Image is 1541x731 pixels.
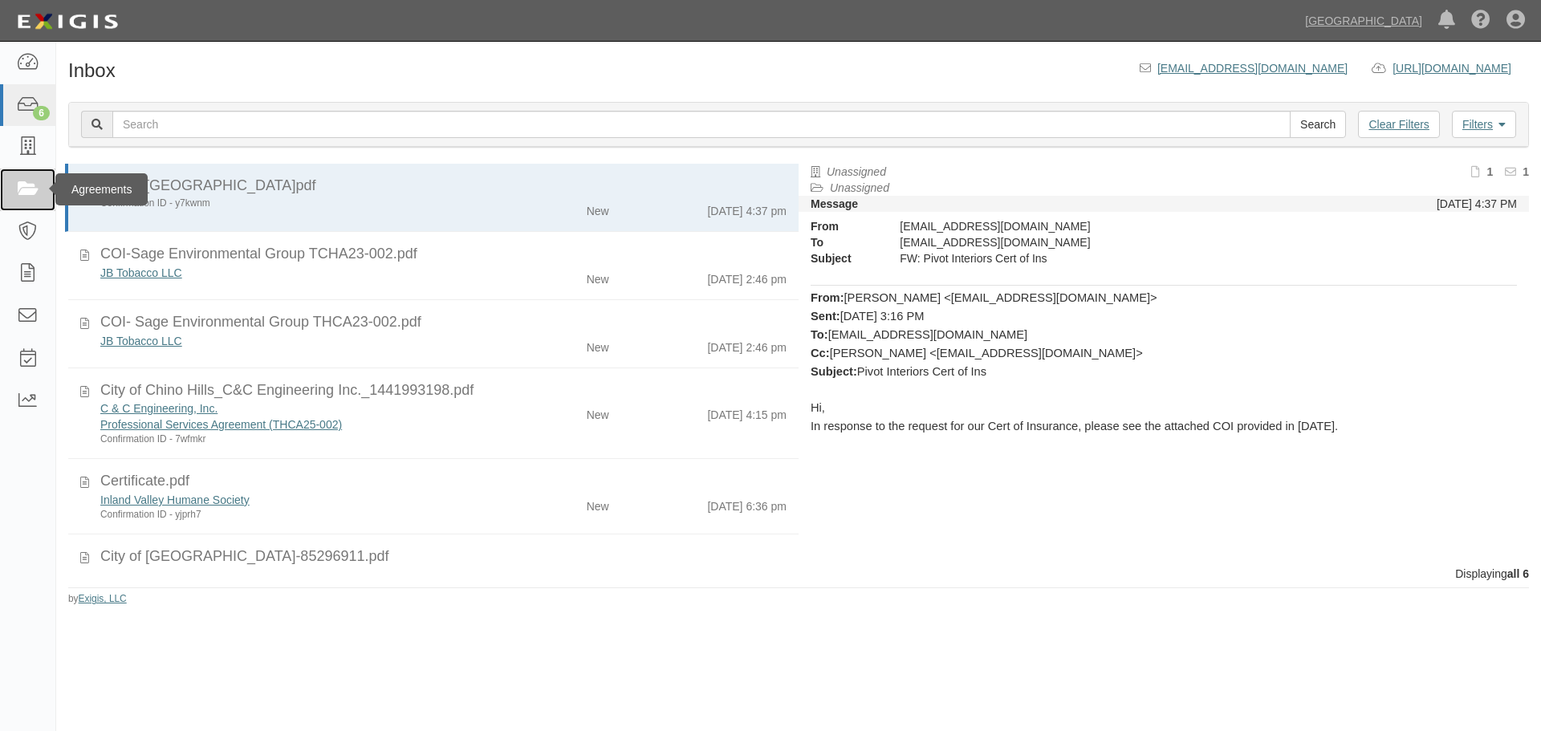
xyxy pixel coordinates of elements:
span: Please let me know if you need additional information. [811,457,1092,469]
a: JB Tobacco LLC [100,266,182,279]
a: Clear Filters [1358,111,1439,138]
div: City of Chino Hills-85296911.pdf [100,546,787,567]
div: Confirmation ID - yjprh7 [100,508,490,522]
div: [DATE] 6:36 pm [707,492,787,514]
div: New [587,492,609,514]
h1: Inbox [68,60,116,81]
span: In response to the request for our Cert of Insurance, please see the attached COI provided in [DA... [811,420,1338,433]
b: 1 [1486,165,1493,178]
b: 1 [1523,165,1529,178]
b: To: [811,328,828,341]
div: New [587,197,609,219]
a: Filters [1452,111,1516,138]
a: Inland Valley Humane Society [100,493,250,506]
div: New [587,400,609,423]
div: City of Chino Hills_C&C Engineering Inc._1441993198.pdf [100,380,787,401]
div: [DATE] 4:37 PM [1437,196,1517,212]
strong: Message [811,197,858,210]
a: JB Tobacco LLC [100,335,182,347]
div: New [587,265,609,287]
strong: To [799,234,888,250]
div: [DATE] 2:46 pm [707,333,787,355]
div: COI-Sage Environmental Group TCHA23-002.pdf [100,244,787,265]
div: C & C Engineering, Inc. [100,400,490,416]
b: all 6 [1507,567,1529,580]
div: [EMAIL_ADDRESS][DOMAIN_NAME] [888,218,1334,234]
div: [DATE] 4:15 pm [707,400,787,423]
strong: From [799,218,888,234]
div: Certificate.pdf [100,471,787,492]
a: [GEOGRAPHIC_DATA] [1297,5,1430,37]
div: New [587,333,609,355]
b: Subject: [811,365,857,378]
a: Exigis, LLC [79,593,127,604]
div: [DATE] 2:46 pm [707,265,787,287]
input: Search [1290,111,1346,138]
a: C & C Engineering, Inc. [100,402,218,415]
small: by [68,592,127,606]
div: Confirmation ID - 7wfmkr [100,433,490,446]
a: [EMAIL_ADDRESS][DOMAIN_NAME] [1157,62,1348,75]
span: Hi, [811,401,825,414]
b: Cc: [811,347,830,359]
div: Agreements [55,173,148,205]
strong: Subject [799,250,888,266]
div: inbox@chinohills.complianz.com [888,234,1334,250]
div: Professional Services Agreement (THCA25-002) [100,416,490,433]
div: FW: Pivot Interiors Cert of Ins [888,250,1334,266]
div: Displaying [56,566,1541,582]
div: Inland Valley Humane Society [100,492,490,508]
i: Help Center - Complianz [1471,11,1490,30]
div: City of Chino Hills.pdf [100,176,787,197]
div: Confirmation ID - y7kwnm [100,197,490,210]
a: Unassigned [830,181,889,194]
div: 6 [33,106,50,120]
input: Search [112,111,1291,138]
b: Sent: [811,310,840,323]
span: [PERSON_NAME] <[EMAIL_ADDRESS][DOMAIN_NAME]> [DATE] 3:16 PM [EMAIL_ADDRESS][DOMAIN_NAME] [PERSON_... [811,291,1157,377]
span: From: [811,291,844,304]
a: [URL][DOMAIN_NAME] [1393,62,1529,75]
div: JB Tobacco LLC [100,265,490,281]
img: logo-5460c22ac91f19d4615b14bd174203de0afe785f0fc80cf4dbbc73dc1793850b.png [12,7,123,36]
div: COI- Sage Environmental Group THCA23-002.pdf [100,312,787,333]
div: [DATE] 4:37 pm [707,197,787,219]
a: Professional Services Agreement (THCA25-002) [100,418,342,431]
a: Unassigned [827,165,886,178]
div: JB Tobacco LLC [100,333,490,349]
